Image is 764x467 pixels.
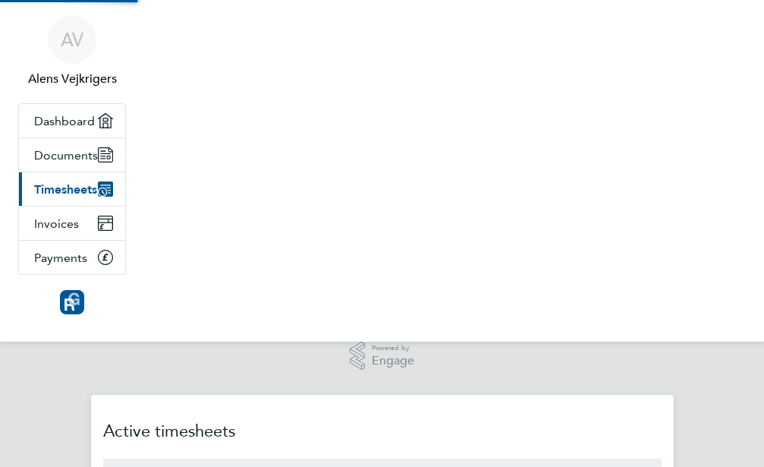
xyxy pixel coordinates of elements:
[60,290,84,314] img: resourcinggroup-logo-retina.png
[34,148,98,163] span: Documents
[34,114,95,128] span: Dashboard
[19,241,125,274] a: Payments
[19,172,125,206] a: Timesheets
[18,290,126,314] a: Go to home page
[18,70,126,88] span: Alens Vejkrigers
[34,182,97,197] span: Timesheets
[103,419,662,459] h2: Active timesheets
[19,104,125,137] a: Dashboard
[61,30,83,49] span: AV
[19,138,125,172] a: Documents
[372,342,414,355] span: Powered by
[19,207,125,240] a: Invoices
[34,251,87,265] span: Payments
[372,355,414,368] span: Engage
[18,15,126,88] a: AVAlens Vejkrigers
[350,342,414,371] a: Powered byEngage
[34,216,79,231] span: Invoices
